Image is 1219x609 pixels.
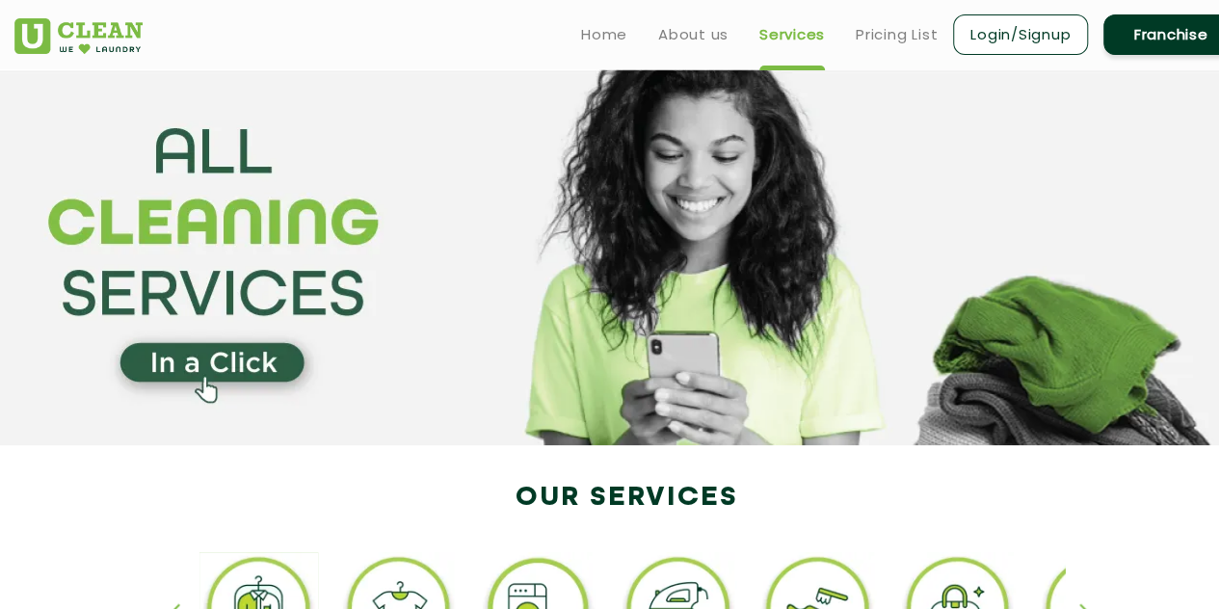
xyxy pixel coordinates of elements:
img: UClean Laundry and Dry Cleaning [14,18,143,54]
a: About us [658,23,729,46]
a: Login/Signup [953,14,1088,55]
a: Home [581,23,627,46]
a: Services [759,23,825,46]
a: Pricing List [856,23,938,46]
